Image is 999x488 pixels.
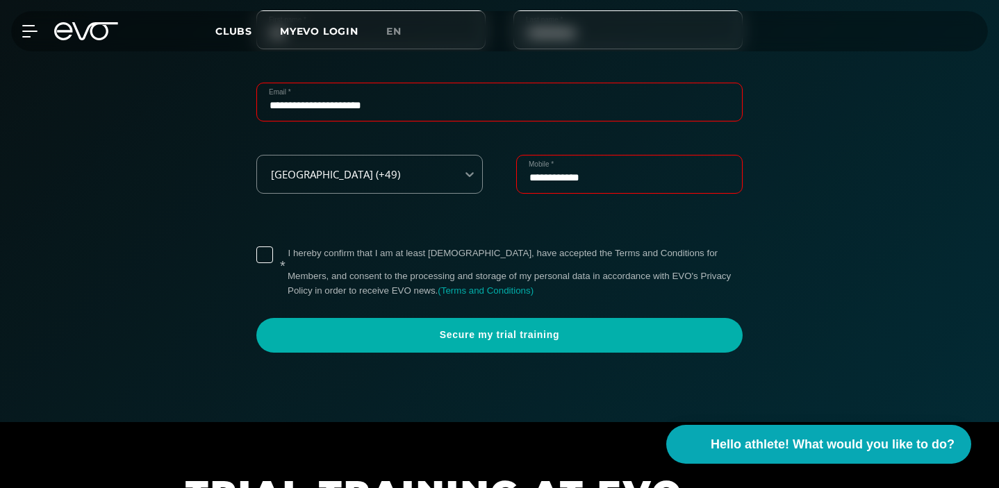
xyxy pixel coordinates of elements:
[711,437,955,451] font: Hello athlete! What would you like to do?
[215,25,252,37] font: Clubs
[441,285,531,296] a: Terms and Conditions
[386,24,418,40] a: en
[666,425,971,464] button: Hello athlete! What would you like to do?
[386,25,402,37] font: en
[288,249,731,296] font: I hereby confirm that I am at least [DEMOGRAPHIC_DATA], have accepted the Terms and Conditions fo...
[215,24,280,37] a: Clubs
[256,318,743,353] a: Secure my trial training
[271,167,400,181] font: [GEOGRAPHIC_DATA] (+49)
[280,25,358,37] a: MYEVO LOGIN
[440,329,559,340] font: Secure my trial training
[531,285,534,296] a: )
[438,285,440,296] a: (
